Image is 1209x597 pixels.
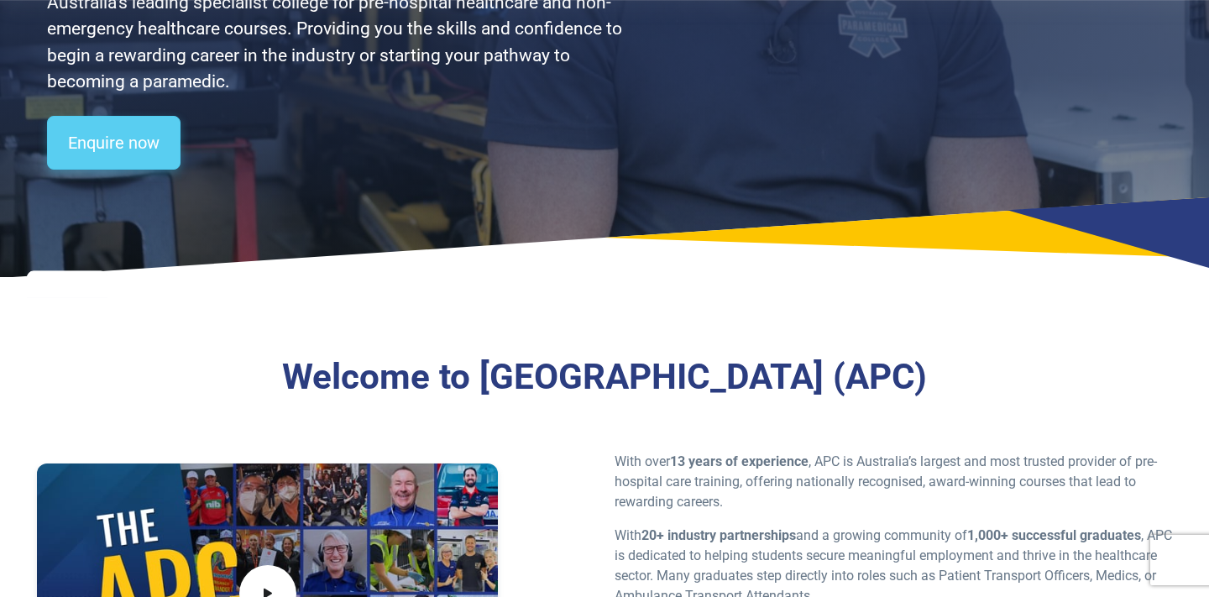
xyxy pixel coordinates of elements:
[670,453,809,469] strong: 13 years of experience
[47,116,181,170] a: Enquire now
[641,527,796,543] strong: 20+ industry partnerships
[615,452,1172,512] p: With over , APC is Australia’s largest and most trusted provider of pre-hospital care training, o...
[967,527,1141,543] strong: 1,000+ successful graduates
[122,356,1086,399] h3: Welcome to [GEOGRAPHIC_DATA] (APC)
